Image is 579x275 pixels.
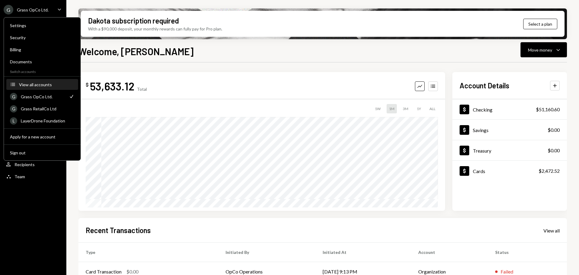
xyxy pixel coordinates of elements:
[400,104,411,113] div: 3M
[528,47,552,53] div: Move money
[520,42,567,57] button: Move money
[10,134,74,139] div: Apply for a new account
[4,68,81,74] div: Switch accounts
[460,81,509,90] h2: Account Details
[6,79,78,90] button: View all accounts
[19,82,74,87] div: View all accounts
[452,99,567,119] a: Checking$51,160.60
[414,104,423,113] div: 1Y
[10,59,74,64] div: Documents
[387,104,397,113] div: 1M
[372,104,383,113] div: 1W
[548,126,560,134] div: $0.00
[10,47,74,52] div: Billing
[88,16,179,26] div: Dakota subscription required
[4,5,13,14] div: G
[17,7,49,12] div: Grass OpCo Ltd.
[10,23,74,28] div: Settings
[86,82,89,88] div: $
[6,103,78,114] a: GGrass RetailCo Ltd
[473,127,489,133] div: Savings
[6,56,78,67] a: Documents
[473,107,492,112] div: Checking
[86,225,151,235] h2: Recent Transactions
[10,93,17,100] div: G
[10,117,17,125] div: L
[4,171,63,182] a: Team
[10,150,74,155] div: Sign out
[14,174,25,179] div: Team
[137,87,147,92] div: Total
[78,45,194,57] h1: Welcome, [PERSON_NAME]
[90,79,134,93] div: 53,633.12
[548,147,560,154] div: $0.00
[473,148,491,153] div: Treasury
[539,167,560,175] div: $2,472.52
[14,162,35,167] div: Recipients
[88,26,222,32] div: With a $90,000 deposit, your monthly rewards can fully pay for Pro plan.
[536,106,560,113] div: $51,160.60
[543,227,560,234] a: View all
[452,120,567,140] a: Savings$0.00
[4,159,63,170] a: Recipients
[6,147,78,158] button: Sign out
[6,20,78,31] a: Settings
[218,243,316,262] th: Initiated By
[543,228,560,234] div: View all
[10,35,74,40] div: Security
[452,161,567,181] a: Cards$2,472.52
[78,243,218,262] th: Type
[21,118,74,123] div: LayerDrone Foundation
[315,243,411,262] th: Initiated At
[411,243,488,262] th: Account
[6,32,78,43] a: Security
[488,243,567,262] th: Status
[6,44,78,55] a: Billing
[6,115,78,126] a: LLayerDrone Foundation
[427,104,438,113] div: ALL
[452,140,567,160] a: Treasury$0.00
[10,105,17,112] div: G
[21,94,65,99] div: Grass OpCo Ltd.
[523,19,557,29] button: Select a plan
[6,131,78,142] button: Apply for a new account
[21,106,74,111] div: Grass RetailCo Ltd
[473,168,485,174] div: Cards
